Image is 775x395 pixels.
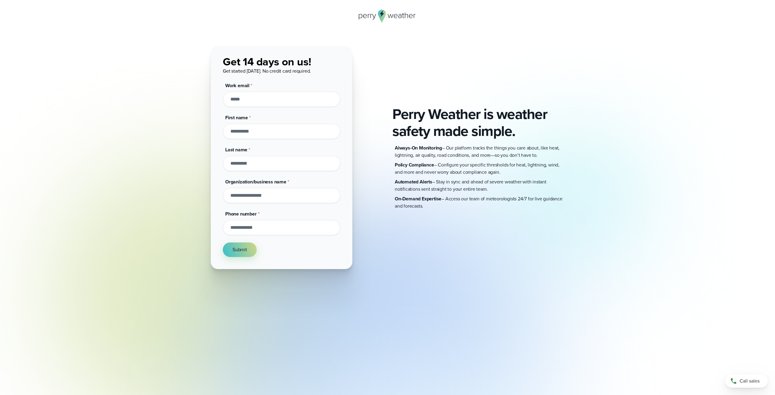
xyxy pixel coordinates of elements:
span: Get 14 days on us! [223,54,311,70]
p: – Access our team of meteorologists 24/7 for live guidance and forecasts. [395,195,564,210]
span: Last name [225,146,247,153]
p: – Configure your specific thresholds for heat, lightning, wind, and more and never worry about co... [395,161,564,176]
span: Get started [DATE]. No credit card required. [223,67,311,74]
span: Phone number [225,210,257,217]
p: – Our platform tracks the things you care about, like heat, lightning, air quality, road conditio... [395,144,564,159]
strong: Policy Compliance [395,161,434,168]
span: Organization/business name [225,178,286,185]
span: First name [225,114,248,121]
strong: Automated Alerts [395,178,432,185]
a: Call sales [725,374,768,388]
strong: Always-On Monitoring [395,144,442,151]
p: – Stay in sync and ahead of severe weather with instant notifications sent straight to your entir... [395,178,564,193]
h2: Perry Weather is weather safety made simple. [392,106,564,140]
span: Work email [225,82,249,89]
span: Submit [232,246,247,253]
strong: On-Demand Expertise [395,195,441,202]
span: Call sales [740,377,760,385]
button: Submit [223,242,257,257]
